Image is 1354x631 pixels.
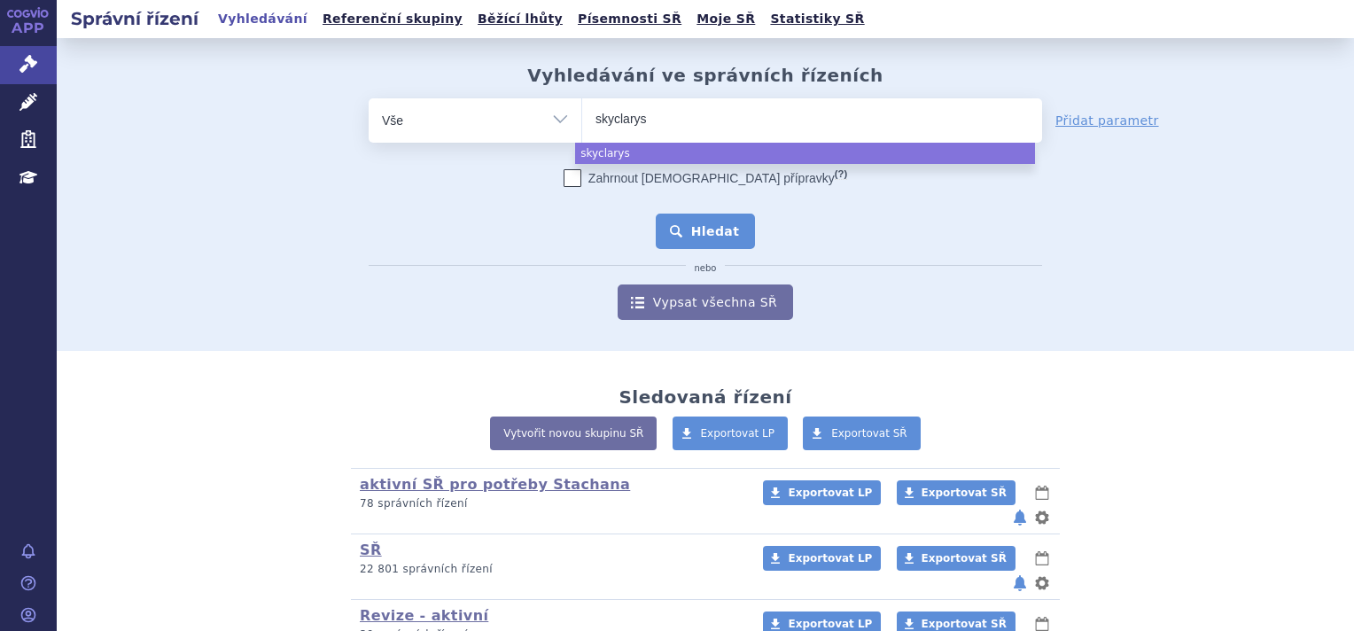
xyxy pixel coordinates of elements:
a: Moje SŘ [691,7,760,31]
a: Přidat parametr [1055,112,1159,129]
button: lhůty [1033,482,1051,503]
i: nebo [686,263,726,274]
a: Exportovat SŘ [803,417,921,450]
a: Referenční skupiny [317,7,468,31]
span: Exportovat SŘ [922,487,1007,499]
a: Vypsat všechna SŘ [618,284,793,320]
span: Exportovat LP [788,487,872,499]
span: Exportovat LP [788,618,872,630]
a: Exportovat LP [763,546,881,571]
a: Vytvořit novou skupinu SŘ [490,417,657,450]
button: lhůty [1033,548,1051,569]
a: Statistiky SŘ [765,7,869,31]
p: 22 801 správních řízení [360,562,740,577]
button: nastavení [1033,507,1051,528]
button: nastavení [1033,573,1051,594]
li: skyclarys [575,143,1035,164]
label: Zahrnout [DEMOGRAPHIC_DATA] přípravky [564,169,847,187]
a: Exportovat SŘ [897,546,1015,571]
a: Revize - aktivní [360,607,488,624]
span: Exportovat LP [701,427,775,440]
a: Exportovat LP [673,417,789,450]
abbr: (?) [835,168,847,180]
span: Exportovat LP [788,552,872,565]
button: Hledat [656,214,756,249]
button: notifikace [1011,507,1029,528]
a: SŘ [360,541,382,558]
span: Exportovat SŘ [831,427,907,440]
p: 78 správních řízení [360,496,740,511]
a: aktivní SŘ pro potřeby Stachana [360,476,630,493]
h2: Sledovaná řízení [619,386,791,408]
a: Běžící lhůty [472,7,568,31]
a: Exportovat SŘ [897,480,1015,505]
h2: Vyhledávání ve správních řízeních [527,65,883,86]
a: Vyhledávání [213,7,313,31]
a: Exportovat LP [763,480,881,505]
a: Písemnosti SŘ [572,7,687,31]
span: Exportovat SŘ [922,552,1007,565]
button: notifikace [1011,573,1029,594]
h2: Správní řízení [57,6,213,31]
span: Exportovat SŘ [922,618,1007,630]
